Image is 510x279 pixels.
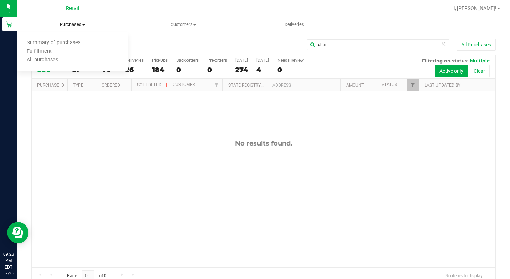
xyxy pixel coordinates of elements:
inline-svg: Retail [5,21,12,28]
a: Last Updated By [425,83,460,88]
div: [DATE] [235,58,248,63]
a: Deliveries [239,17,350,32]
span: Purchases [17,21,128,28]
a: Filter [210,79,222,91]
div: 0 [277,66,304,74]
div: 0 [176,66,199,74]
div: Deliveries [125,58,144,63]
p: 09:23 PM EDT [3,251,14,270]
span: Summary of purchases [17,40,90,46]
div: Needs Review [277,58,304,63]
div: PickUps [152,58,168,63]
a: State Registry ID [228,83,266,88]
a: Status [382,82,397,87]
div: 274 [235,66,248,74]
iframe: Resource center [7,222,28,243]
div: 184 [152,66,168,74]
a: Scheduled [137,82,170,87]
span: Customers [128,21,238,28]
div: 0 [207,66,227,74]
span: Fulfillment [17,49,61,55]
div: 4 [256,66,269,74]
span: Hi, [PERSON_NAME]! [450,5,496,11]
span: All purchases [17,57,68,63]
input: Search Purchase ID, Original ID, State Registry ID or Customer Name... [307,39,449,50]
span: Retail [66,5,79,11]
span: Filtering on status: [422,58,468,64]
a: Amount [346,83,364,88]
a: Customer [173,82,195,87]
div: 26 [125,66,144,74]
div: Back-orders [176,58,199,63]
div: [DATE] [256,58,269,63]
button: Active only [435,65,468,77]
span: Clear [441,39,446,49]
button: Clear [469,65,490,77]
p: 09/25 [3,270,14,276]
a: Customers [128,17,239,32]
a: Purchases Summary of purchases Fulfillment All purchases [17,17,128,32]
span: Deliveries [275,21,314,28]
a: Type [73,83,83,88]
span: Multiple [470,58,490,64]
div: Pre-orders [207,58,227,63]
div: No results found. [32,139,495,147]
a: Purchase ID [37,83,64,88]
a: Ordered [102,83,120,88]
a: Filter [407,79,419,91]
button: All Purchases [457,39,496,51]
th: Address [267,79,340,91]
